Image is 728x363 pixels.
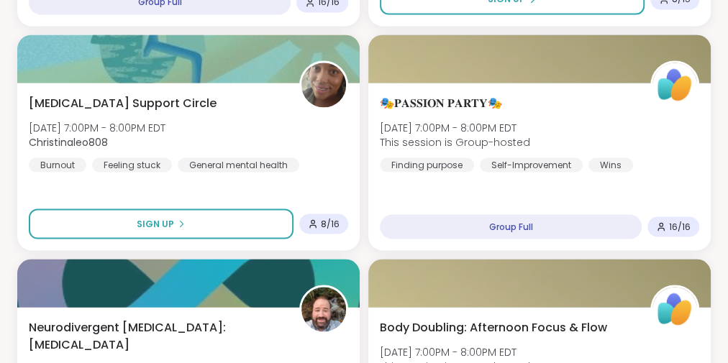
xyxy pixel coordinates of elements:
img: Brian_L [301,287,346,331]
div: Wins [588,157,633,172]
span: 16 / 16 [669,221,691,232]
img: Christinaleo808 [301,63,346,107]
span: 8 / 16 [321,218,340,229]
div: Burnout [29,157,86,172]
span: Sign Up [137,217,174,230]
img: ShareWell [652,287,697,331]
img: ShareWell [652,63,697,107]
span: [DATE] 7:00PM - 8:00PM EDT [380,120,530,134]
span: 🎭𝐏𝐀𝐒𝐒𝐈𝐎𝐍 𝐏𝐀𝐑𝐓𝐘🎭 [380,94,502,111]
div: General mental health [178,157,299,172]
span: Neurodivergent [MEDICAL_DATA]: [MEDICAL_DATA] [29,318,283,353]
div: Group Full [380,214,642,239]
button: Sign Up [29,208,294,239]
span: [DATE] 7:00PM - 8:00PM EDT [380,344,530,359]
div: Feeling stuck [92,157,172,172]
div: Self-Improvement [480,157,583,172]
b: Christinaleo808 [29,134,108,149]
div: Finding purpose [380,157,474,172]
span: [MEDICAL_DATA] Support Circle [29,94,217,111]
span: [DATE] 7:00PM - 8:00PM EDT [29,120,165,134]
span: Body Doubling: Afternoon Focus & Flow [380,318,607,336]
span: This session is Group-hosted [380,134,530,149]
